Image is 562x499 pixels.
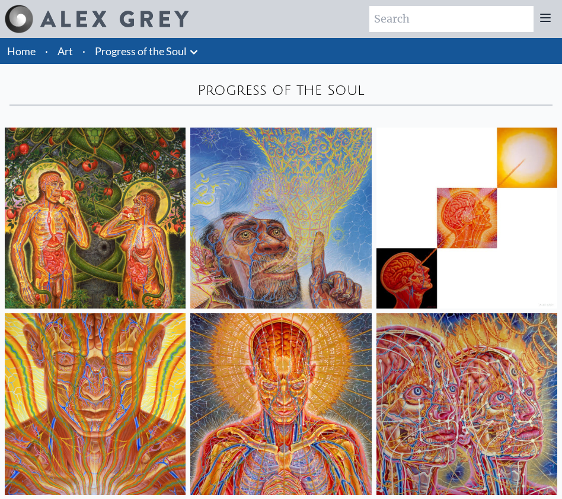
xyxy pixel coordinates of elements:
[58,43,73,59] a: Art
[78,38,90,64] li: ·
[95,43,187,59] a: Progress of the Soul
[369,6,534,32] input: Search
[9,81,553,100] div: Progress of the Soul
[40,38,53,64] li: ·
[7,45,36,58] a: Home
